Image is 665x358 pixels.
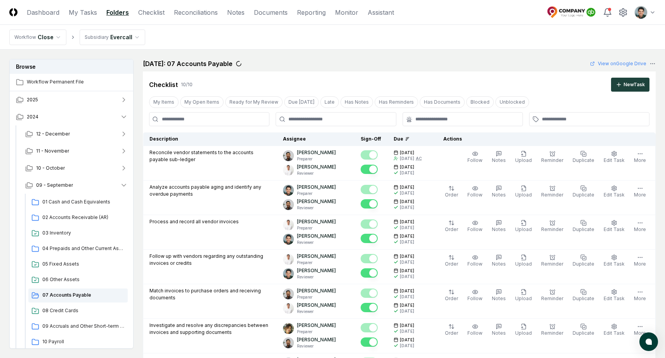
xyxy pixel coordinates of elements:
span: 05 Fixed Assets [42,261,125,268]
span: Reminder [541,295,563,301]
span: 01 Cash and Cash Equivalents [42,198,125,205]
button: Ready for My Review [225,96,283,108]
a: Folders [106,8,129,17]
button: 10 - October [19,160,134,177]
span: Duplicate [573,192,594,198]
span: [DATE] [400,199,414,205]
img: d09822cc-9b6d-4858-8d66-9570c114c672_eec49429-a748-49a0-a6ec-c7bd01c6482e.png [283,337,294,348]
div: Workflow [14,34,36,41]
p: Reviewer [297,205,336,211]
h3: Browse [10,59,133,74]
p: [PERSON_NAME] [297,267,336,274]
span: [DATE] [400,150,414,156]
button: Duplicate [571,218,596,235]
button: Order [443,184,460,200]
a: Assistant [368,8,394,17]
a: 01 Cash and Cash Equivalents [28,195,128,209]
span: Edit Task [604,295,625,301]
button: Edit Task [602,287,626,304]
p: [PERSON_NAME] [297,287,336,294]
button: My Open Items [180,96,224,108]
span: 12 - December [36,130,70,137]
p: Reviewer [297,274,336,280]
span: Follow [467,261,483,267]
div: [DATE] [400,308,414,314]
img: d09822cc-9b6d-4858-8d66-9570c114c672_298d096e-1de5-4289-afae-be4cc58aa7ae.png [635,6,647,19]
p: Reviewer [297,343,336,349]
div: Subsidiary [85,34,109,41]
button: Reminder [540,149,565,165]
img: CloseCore Demo logo [547,6,597,19]
button: Upload [514,253,533,269]
span: Duplicate [573,261,594,267]
a: My Tasks [69,8,97,17]
span: Edit Task [604,192,625,198]
button: 2025 [10,91,134,108]
p: Reviewer [297,170,336,176]
button: 09 - September [19,177,134,194]
th: Assignee [277,132,354,146]
span: 10 Payroll [42,338,125,345]
span: Edit Task [604,157,625,163]
button: More [632,149,648,165]
div: [DATE] [400,343,414,349]
a: Reconciliations [174,8,218,17]
span: [DATE] [400,302,414,308]
button: Duplicate [571,287,596,304]
p: [PERSON_NAME] [297,149,336,156]
span: Duplicate [573,157,594,163]
p: [PERSON_NAME] [297,163,336,170]
a: 03 Inventory [28,226,128,240]
button: Upload [514,322,533,338]
a: 08 Credit Cards [28,304,128,318]
span: 08 Credit Cards [42,307,125,314]
span: [DATE] [400,233,414,239]
div: [DATE] [400,170,414,176]
button: Upload [514,149,533,165]
span: Reminder [541,192,563,198]
div: [DATE] [400,225,414,231]
span: Order [445,226,458,232]
p: Analyze accounts payable aging and identify any overdue payments [149,184,271,198]
button: Edit Task [602,253,626,269]
p: Process and record all vendor invoices [149,218,239,225]
a: Notes [227,8,245,17]
button: Mark complete [361,254,378,263]
button: 11 - November [19,143,134,160]
span: Order [445,192,458,198]
button: Unblocked [495,96,529,108]
span: Notes [492,157,506,163]
button: Edit Task [602,218,626,235]
button: More [632,218,648,235]
span: Follow [467,192,483,198]
span: Notes [492,295,506,301]
span: Notes [492,330,506,336]
span: Duplicate [573,330,594,336]
button: 12 - December [19,125,134,143]
p: Reconcile vendor statements to the accounts payable sub-ledger [149,149,271,163]
span: Order [445,330,458,336]
h2: [DATE]: 07 Accounts Payable [143,59,233,68]
button: Mark complete [361,185,378,194]
img: d09822cc-9b6d-4858-8d66-9570c114c672_eec49429-a748-49a0-a6ec-c7bd01c6482e.png [283,199,294,210]
span: Follow [467,295,483,301]
p: [PERSON_NAME] [297,184,336,191]
nav: breadcrumb [9,30,145,45]
div: Due [394,136,425,143]
span: Follow [467,226,483,232]
button: Follow [466,149,484,165]
button: Edit Task [602,184,626,200]
button: Mark complete [361,199,378,209]
button: Order [443,287,460,304]
div: [DATE] [400,190,414,196]
span: 10 - October [36,165,65,172]
button: Reminder [540,322,565,338]
p: Investigate and resolve any discrepancies between invoices and supporting documents [149,322,271,336]
a: Workflow Permanent File [10,74,134,91]
div: [DATE] [400,274,414,280]
a: 10 Payroll [28,335,128,349]
button: Notes [490,287,507,304]
a: 09 Accruals and Other Short-term Liabilities [28,320,128,334]
div: AC [416,156,422,162]
button: Has Reminders [375,96,418,108]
